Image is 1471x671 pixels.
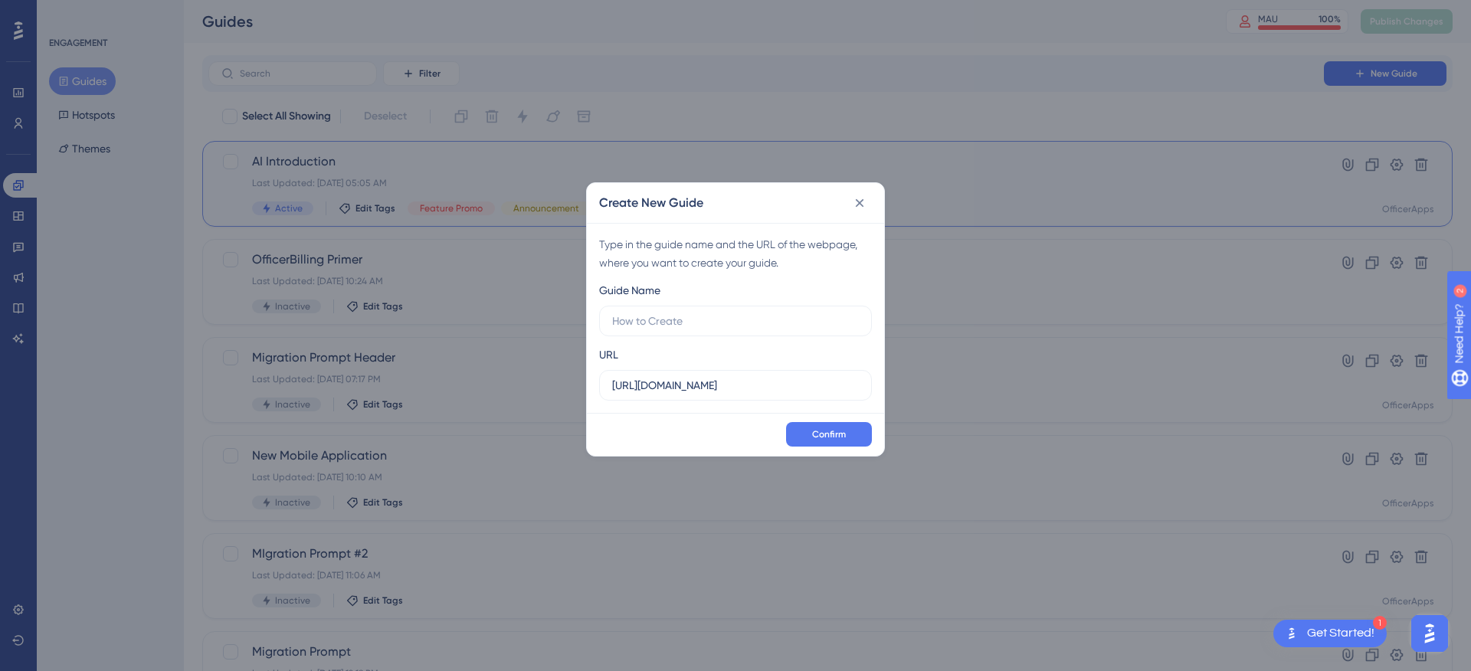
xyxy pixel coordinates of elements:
[1407,610,1453,656] iframe: UserGuiding AI Assistant Launcher
[1373,616,1387,630] div: 1
[612,313,859,329] input: How to Create
[612,377,859,394] input: https://www.example.com
[1307,625,1374,642] div: Get Started!
[106,8,111,20] div: 2
[599,235,872,272] div: Type in the guide name and the URL of the webpage, where you want to create your guide.
[599,281,660,299] div: Guide Name
[599,194,703,212] h2: Create New Guide
[599,345,618,364] div: URL
[1283,624,1301,643] img: launcher-image-alternative-text
[1273,620,1387,647] div: Open Get Started! checklist, remaining modules: 1
[36,4,96,22] span: Need Help?
[812,428,846,440] span: Confirm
